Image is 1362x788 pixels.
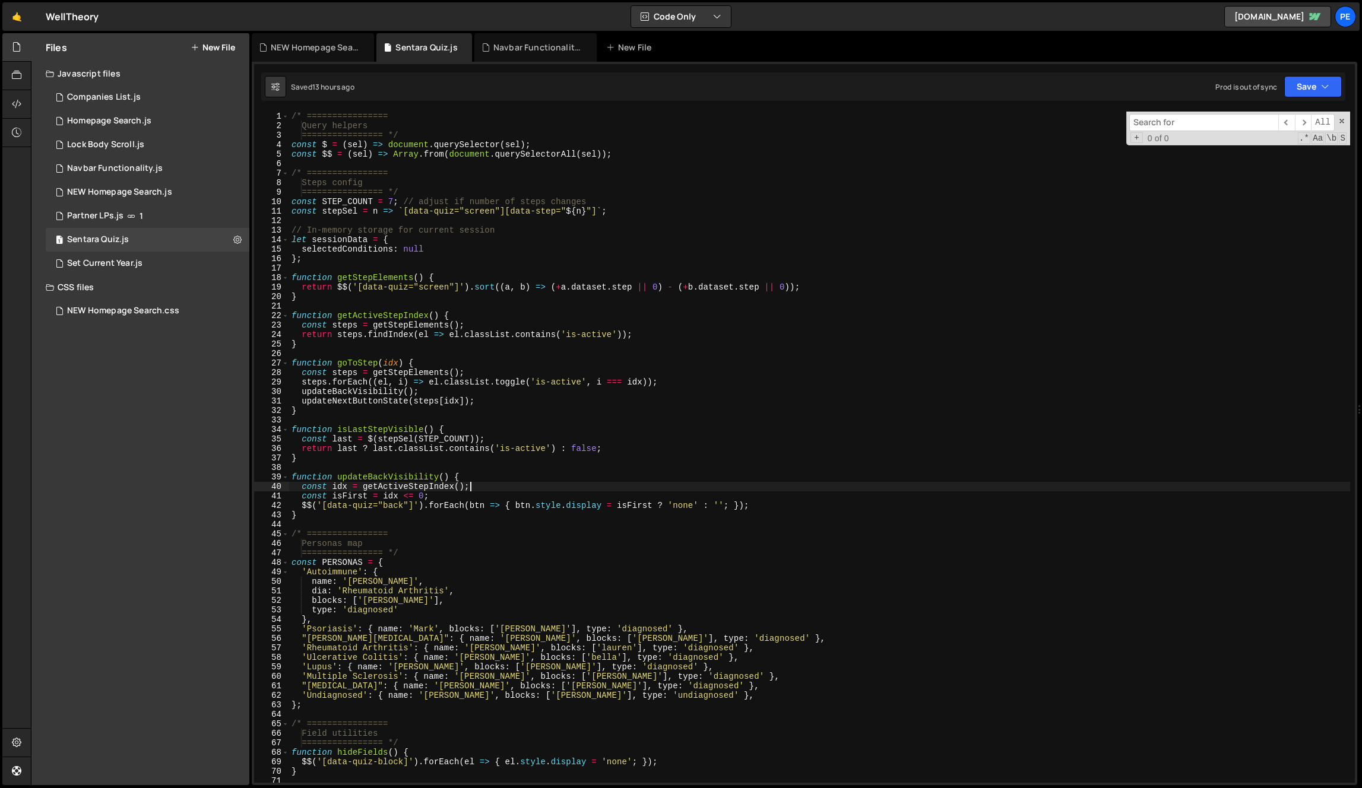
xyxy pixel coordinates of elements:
[312,82,354,92] div: 13 hours ago
[254,567,289,577] div: 49
[254,121,289,131] div: 2
[1278,114,1295,131] span: ​
[254,415,289,425] div: 33
[254,434,289,444] div: 35
[254,482,289,491] div: 40
[67,234,129,245] div: Sentara Quiz.js
[631,6,731,27] button: Code Only
[31,275,249,299] div: CSS files
[254,206,289,216] div: 11
[254,292,289,301] div: 20
[254,320,289,330] div: 23
[254,624,289,634] div: 55
[46,252,249,275] div: 15879/44768.js
[254,748,289,757] div: 68
[1339,132,1347,144] span: Search In Selection
[493,42,582,53] div: Navbar Functionality.js
[606,42,656,53] div: New File
[1311,114,1335,131] span: Alt-Enter
[254,596,289,605] div: 52
[67,116,151,126] div: Homepage Search.js
[254,197,289,206] div: 10
[254,738,289,748] div: 67
[191,43,235,52] button: New File
[254,586,289,596] div: 51
[254,377,289,387] div: 29
[46,133,249,157] div: 15879/42362.js
[46,109,249,133] div: 15879/44964.js
[254,719,289,729] div: 65
[254,235,289,244] div: 14
[1143,134,1174,143] span: 0 of 0
[254,501,289,510] div: 42
[1130,132,1143,143] span: Toggle Replace mode
[1224,6,1331,27] a: [DOMAIN_NAME]
[254,140,289,150] div: 4
[254,634,289,643] div: 56
[254,406,289,415] div: 32
[46,41,67,54] h2: Files
[254,263,289,273] div: 17
[254,453,289,463] div: 37
[254,577,289,586] div: 50
[254,691,289,700] div: 62
[46,180,249,204] div: 15879/44968.js
[254,273,289,282] div: 18
[254,150,289,159] div: 5
[254,757,289,767] div: 69
[254,396,289,406] div: 31
[254,776,289,786] div: 71
[254,282,289,292] div: 19
[254,301,289,311] div: 21
[271,42,360,53] div: NEW Homepage Search.css
[254,700,289,710] div: 63
[254,615,289,624] div: 54
[254,463,289,472] div: 38
[46,204,249,228] div: 15879/44963.js
[31,62,249,85] div: Javascript files
[1129,114,1278,131] input: Search for
[254,548,289,558] div: 47
[46,85,249,109] div: 15879/44993.js
[254,159,289,169] div: 6
[67,163,163,174] div: Navbar Functionality.js
[254,330,289,339] div: 24
[1295,114,1312,131] span: ​
[254,358,289,368] div: 27
[1335,6,1356,27] div: Pe
[46,228,249,252] div: 15879/45981.js
[1298,132,1310,144] span: RegExp Search
[254,368,289,377] div: 28
[395,42,457,53] div: Sentara Quiz.js
[254,558,289,567] div: 48
[254,339,289,349] div: 25
[1325,132,1338,144] span: Whole Word Search
[254,311,289,320] div: 22
[254,672,289,681] div: 60
[254,681,289,691] div: 61
[46,9,99,24] div: WellTheory
[291,82,354,92] div: Saved
[254,643,289,653] div: 57
[254,444,289,453] div: 36
[254,188,289,197] div: 9
[254,425,289,434] div: 34
[254,767,289,776] div: 70
[254,529,289,539] div: 45
[254,662,289,672] div: 59
[46,299,249,323] div: 15879/44969.css
[254,112,289,121] div: 1
[254,349,289,358] div: 26
[67,211,123,221] div: Partner LPs.js
[67,139,144,150] div: Lock Body Scroll.js
[1312,132,1324,144] span: CaseSensitive Search
[254,225,289,235] div: 13
[254,244,289,254] div: 15
[254,710,289,719] div: 64
[254,178,289,188] div: 8
[254,729,289,738] div: 66
[67,187,172,198] div: NEW Homepage Search.js
[254,520,289,529] div: 44
[254,472,289,482] div: 39
[2,2,31,31] a: 🤙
